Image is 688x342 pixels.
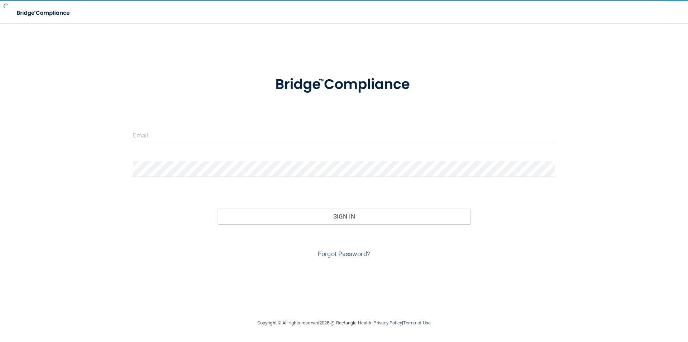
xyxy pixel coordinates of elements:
div: Copyright © All rights reserved 2025 @ Rectangle Health | | [213,311,475,334]
a: Terms of Use [403,320,431,325]
button: Sign In [218,209,471,224]
a: Forgot Password? [318,250,370,258]
img: bridge_compliance_login_screen.278c3ca4.svg [11,6,77,20]
img: bridge_compliance_login_screen.278c3ca4.svg [261,66,427,103]
a: Privacy Policy [373,320,402,325]
input: Email [133,127,555,143]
